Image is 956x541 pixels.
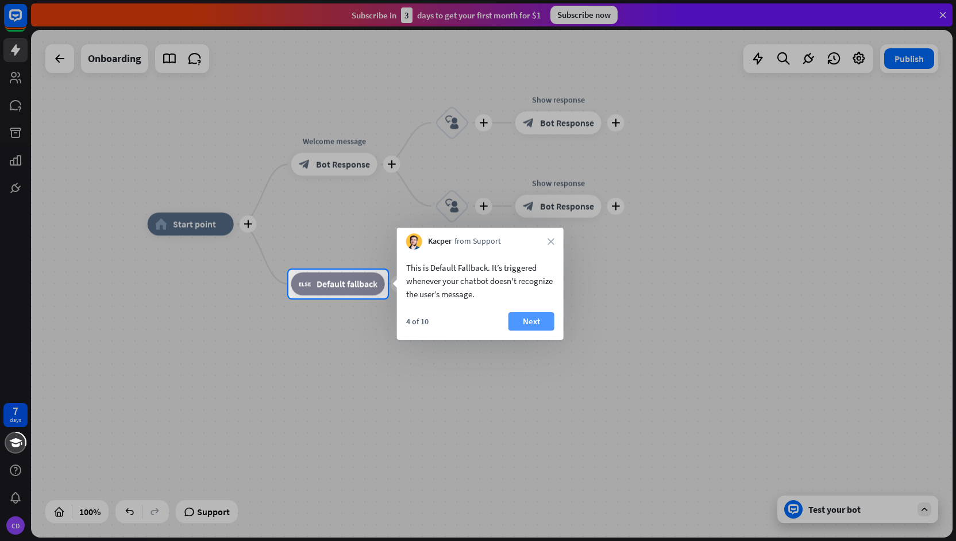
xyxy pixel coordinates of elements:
[548,238,554,245] i: close
[299,278,311,290] i: block_fallback
[406,316,429,327] div: 4 of 10
[454,236,501,247] span: from Support
[9,5,44,39] button: Open LiveChat chat widget
[406,261,554,301] div: This is Default Fallback. It’s triggered whenever your chatbot doesn't recognize the user’s message.
[428,236,452,247] span: Kacper
[508,312,554,331] button: Next
[317,278,377,290] span: Default fallback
